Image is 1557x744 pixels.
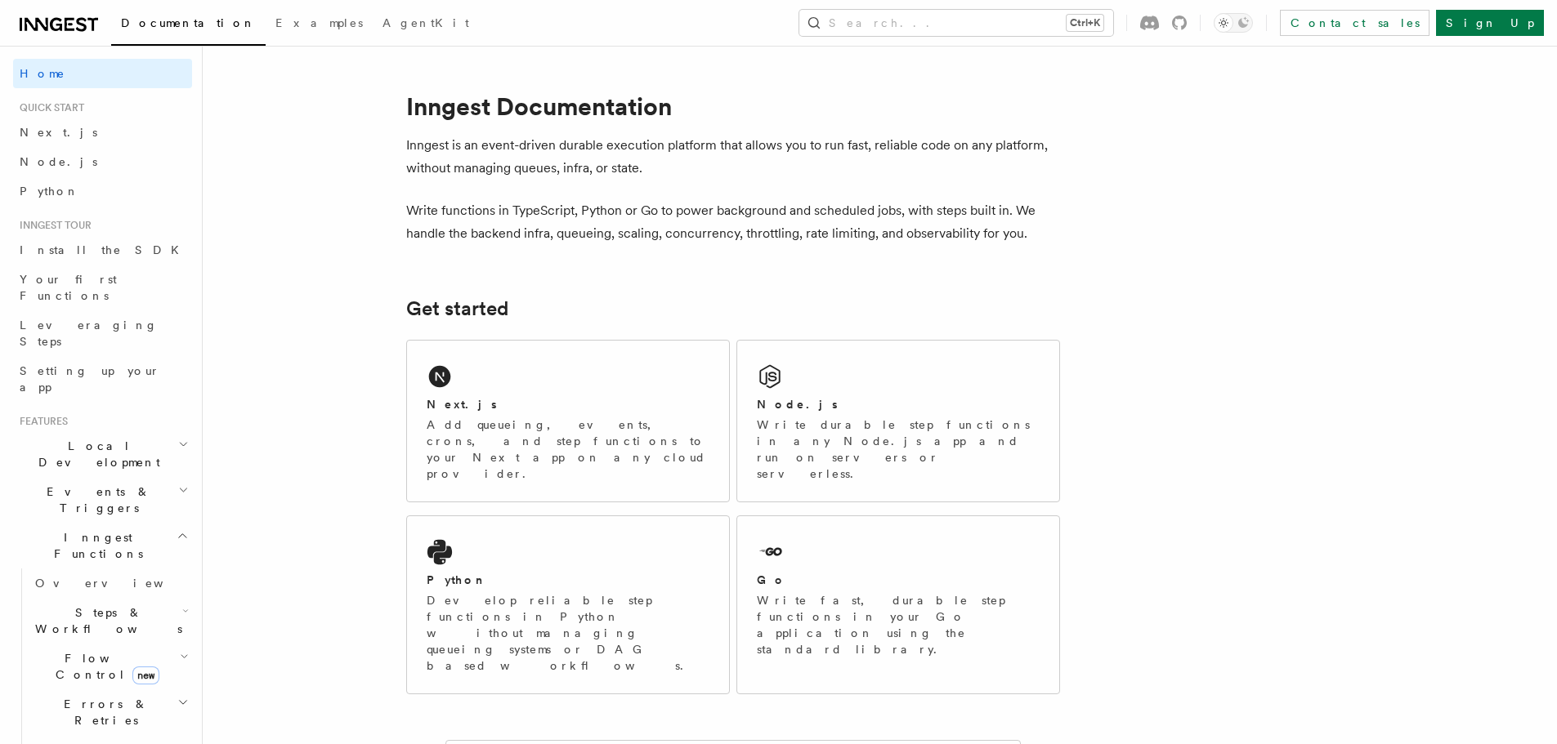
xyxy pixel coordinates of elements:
[13,265,192,310] a: Your first Functions
[13,529,177,562] span: Inngest Functions
[799,10,1113,36] button: Search...Ctrl+K
[757,592,1040,657] p: Write fast, durable step functions in your Go application using the standard library.
[20,273,117,302] span: Your first Functions
[20,243,189,256] span: Install the SDK
[29,568,192,598] a: Overview
[736,515,1060,694] a: GoWrite fast, durable step functions in your Go application using the standard library.
[29,644,192,689] button: Flow Controlnew
[406,134,1060,180] p: Inngest is an event-driven durable execution platform that allows you to run fast, reliable code ...
[20,364,160,394] span: Setting up your app
[35,577,204,590] span: Overview
[427,572,487,588] h2: Python
[121,16,256,29] span: Documentation
[13,219,92,232] span: Inngest tour
[427,592,709,674] p: Develop reliable step functions in Python without managing queueing systems or DAG based workflows.
[13,235,192,265] a: Install the SDK
[13,147,192,176] a: Node.js
[13,431,192,477] button: Local Development
[13,415,68,428] span: Features
[1214,13,1253,33] button: Toggle dark mode
[383,16,469,29] span: AgentKit
[757,396,838,412] h2: Node.js
[13,356,192,402] a: Setting up your app
[406,199,1060,245] p: Write functions in TypeScript, Python or Go to power background and scheduled jobs, with steps bu...
[111,5,266,46] a: Documentation
[1436,10,1544,36] a: Sign Up
[406,91,1060,121] h1: Inngest Documentation
[29,696,177,728] span: Errors & Retries
[406,340,730,502] a: Next.jsAdd queueing, events, crons, and step functions to your Next app on any cloud provider.
[20,185,79,198] span: Python
[13,176,192,206] a: Python
[266,5,373,44] a: Examples
[406,515,730,694] a: PythonDevelop reliable step functions in Python without managing queueing systems or DAG based wo...
[29,689,192,735] button: Errors & Retries
[427,417,709,482] p: Add queueing, events, crons, and step functions to your Next app on any cloud provider.
[13,310,192,356] a: Leveraging Steps
[275,16,363,29] span: Examples
[20,319,158,348] span: Leveraging Steps
[757,572,786,588] h2: Go
[1067,15,1103,31] kbd: Ctrl+K
[20,126,97,139] span: Next.js
[406,297,508,320] a: Get started
[132,666,159,684] span: new
[736,340,1060,502] a: Node.jsWrite durable step functions in any Node.js app and run on servers or serverless.
[13,101,84,114] span: Quick start
[13,438,178,470] span: Local Development
[427,396,497,412] h2: Next.js
[13,59,192,88] a: Home
[20,155,97,168] span: Node.js
[1280,10,1429,36] a: Contact sales
[29,604,182,637] span: Steps & Workflows
[29,598,192,644] button: Steps & Workflows
[20,65,65,82] span: Home
[13,118,192,147] a: Next.js
[13,477,192,523] button: Events & Triggers
[757,417,1040,482] p: Write durable step functions in any Node.js app and run on servers or serverless.
[13,523,192,568] button: Inngest Functions
[29,650,180,683] span: Flow Control
[13,483,178,516] span: Events & Triggers
[373,5,479,44] a: AgentKit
